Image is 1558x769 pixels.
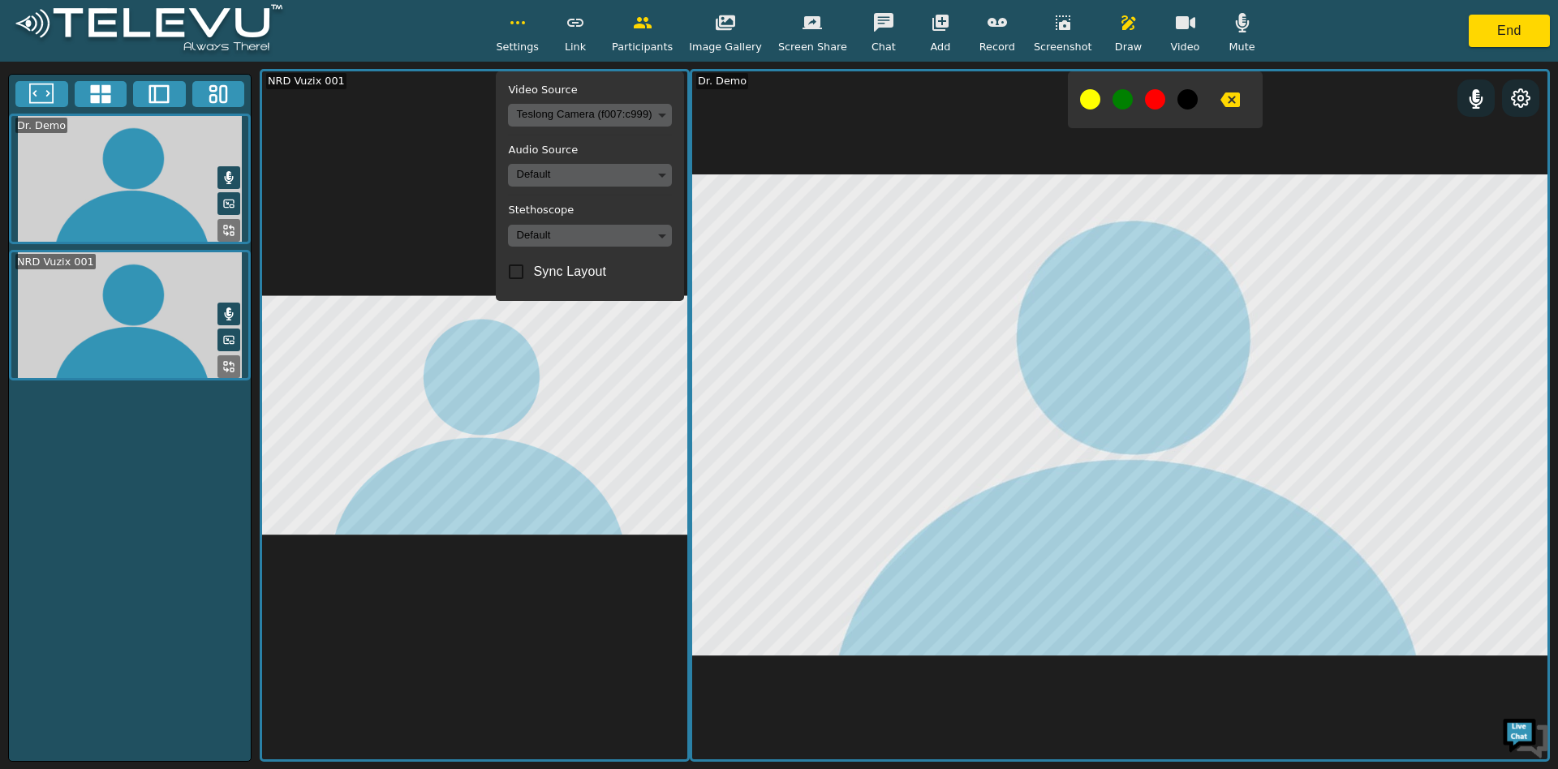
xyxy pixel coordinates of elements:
span: Record [979,39,1015,54]
button: Picture in Picture [217,329,240,351]
div: Minimize live chat window [266,8,305,47]
div: NRD Vuzix 001 [266,73,346,88]
h5: Audio Source [508,144,671,157]
div: Dr. Demo [15,118,67,133]
img: d_736959983_company_1615157101543_736959983 [28,75,68,116]
button: Two Window Medium [133,81,186,107]
textarea: Type your message and hit 'Enter' [8,443,309,500]
button: Fullscreen [15,81,68,107]
img: Chat Widget [1501,712,1550,761]
button: Replace Feed [217,355,240,378]
span: Settings [496,39,539,54]
button: Mute [217,166,240,189]
span: Link [565,39,586,54]
button: Three Window Medium [192,81,245,107]
span: Sync Layout [533,262,606,281]
span: Mute [1229,39,1255,54]
span: Screenshot [1034,39,1092,54]
button: End [1469,15,1550,47]
div: Teslong Camera (f007:c999) [508,104,671,127]
h5: Stethoscope [508,204,671,217]
div: Default [508,164,671,187]
div: Default [508,225,671,247]
span: Chat [872,39,896,54]
div: Chat with us now [84,85,273,106]
span: Screen Share [778,39,847,54]
span: Image Gallery [689,39,762,54]
span: Participants [612,39,673,54]
h5: Video Source [508,84,671,97]
span: Draw [1115,39,1142,54]
span: Add [931,39,951,54]
button: Mute [217,303,240,325]
button: Picture in Picture [217,192,240,215]
div: NRD Vuzix 001 [15,254,96,269]
button: Replace Feed [217,219,240,242]
div: Dr. Demo [696,73,748,88]
span: Video [1171,39,1200,54]
button: 4x4 [75,81,127,107]
span: We're online! [94,204,224,368]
